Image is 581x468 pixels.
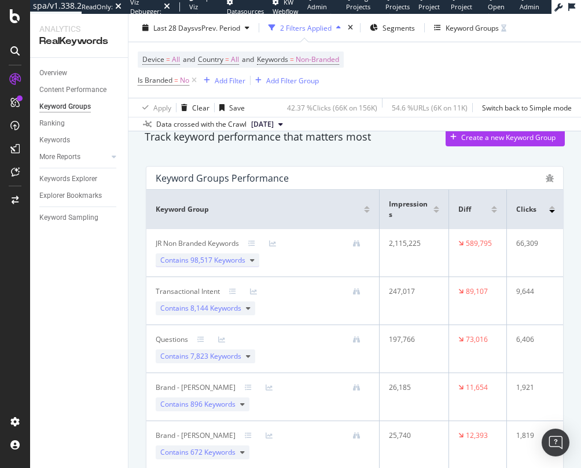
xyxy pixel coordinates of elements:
[39,212,120,224] a: Keyword Sampling
[264,19,345,37] button: 2 Filters Applied
[215,75,245,85] div: Add Filter
[156,204,209,215] span: Keyword Group
[39,190,102,202] div: Explorer Bookmarks
[383,23,415,32] span: Segments
[156,430,236,441] div: Brand - Padron
[542,429,569,456] div: Open Intercom Messenger
[39,212,98,224] div: Keyword Sampling
[389,286,434,297] div: 247,017
[190,351,241,361] span: 7,823 Keywords
[477,98,572,117] button: Switch back to Simple mode
[39,134,70,146] div: Keywords
[251,119,274,130] span: 2025 Oct. 1st
[229,102,245,112] div: Save
[194,23,240,32] span: vs Prev. Period
[176,98,209,117] button: Clear
[156,382,236,393] div: Brand - Arturo Fuente
[142,54,164,64] span: Device
[266,75,319,85] div: Add Filter Group
[156,172,289,184] div: Keyword Groups Performance
[251,73,319,87] button: Add Filter Group
[39,101,120,113] a: Keyword Groups
[516,430,551,441] div: 1,819
[192,102,209,112] div: Clear
[215,98,245,117] button: Save
[156,286,220,297] div: Transactional Intent
[466,430,488,441] div: 12,393
[160,447,236,458] span: Contains
[231,51,239,68] span: All
[225,54,229,64] span: =
[39,101,91,113] div: Keyword Groups
[174,75,178,85] span: =
[199,73,245,87] button: Add Filter
[39,190,120,202] a: Explorer Bookmarks
[461,132,556,142] div: Create a new Keyword Group
[546,174,554,182] div: bug
[458,204,471,215] span: Diff
[290,54,294,64] span: =
[39,173,97,185] div: Keywords Explorer
[280,23,332,32] div: 2 Filters Applied
[451,2,475,20] span: Project Settings
[345,22,355,34] div: times
[389,334,434,345] div: 197,766
[39,84,106,96] div: Content Performance
[389,430,434,441] div: 25,740
[389,238,434,249] div: 2,115,225
[160,255,245,266] span: Contains
[516,238,551,249] div: 66,309
[82,2,113,12] div: ReadOnly:
[39,35,119,48] div: RealKeywords
[227,7,264,16] span: Datasources
[39,117,120,130] a: Ranking
[39,134,120,146] a: Keywords
[242,54,254,64] span: and
[183,54,195,64] span: and
[466,382,488,393] div: 11,654
[180,72,189,89] span: No
[39,151,108,163] a: More Reports
[153,102,171,112] div: Apply
[190,255,245,265] span: 98,517 Keywords
[160,351,241,362] span: Contains
[39,23,119,35] div: Analytics
[392,102,468,112] div: 54.6 % URLs ( 6K on 11K )
[156,334,188,345] div: Questions
[166,54,170,64] span: =
[198,54,223,64] span: Country
[257,54,288,64] span: Keywords
[446,128,565,146] button: Create a new Keyword Group
[287,102,377,112] div: 42.37 % Clicks ( 66K on 156K )
[466,334,488,345] div: 73,016
[145,130,371,145] div: Track keyword performance that matters most
[247,117,288,131] button: [DATE]
[385,2,410,20] span: Projects List
[429,19,511,37] button: Keyword Groups
[160,399,236,410] span: Contains
[190,447,236,457] span: 672 Keywords
[296,51,339,68] span: Non-Branded
[138,19,254,37] button: Last 28 DaysvsPrev. Period
[156,238,239,249] div: JR Non Branded Keywords
[39,117,65,130] div: Ranking
[516,204,536,215] span: Clicks
[466,238,492,249] div: 589,795
[138,98,171,117] button: Apply
[488,2,506,20] span: Open in dev
[482,102,572,112] div: Switch back to Simple mode
[39,67,120,79] a: Overview
[466,286,488,297] div: 89,107
[389,199,431,220] span: Impressions
[153,23,194,32] span: Last 28 Days
[39,173,120,185] a: Keywords Explorer
[365,19,420,37] button: Segments
[160,303,241,314] span: Contains
[156,119,247,130] div: Data crossed with the Crawl
[190,303,241,313] span: 8,144 Keywords
[516,382,551,393] div: 1,921
[172,51,180,68] span: All
[520,2,539,20] span: Admin Page
[138,75,172,85] span: Is Branded
[190,399,236,409] span: 896 Keywords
